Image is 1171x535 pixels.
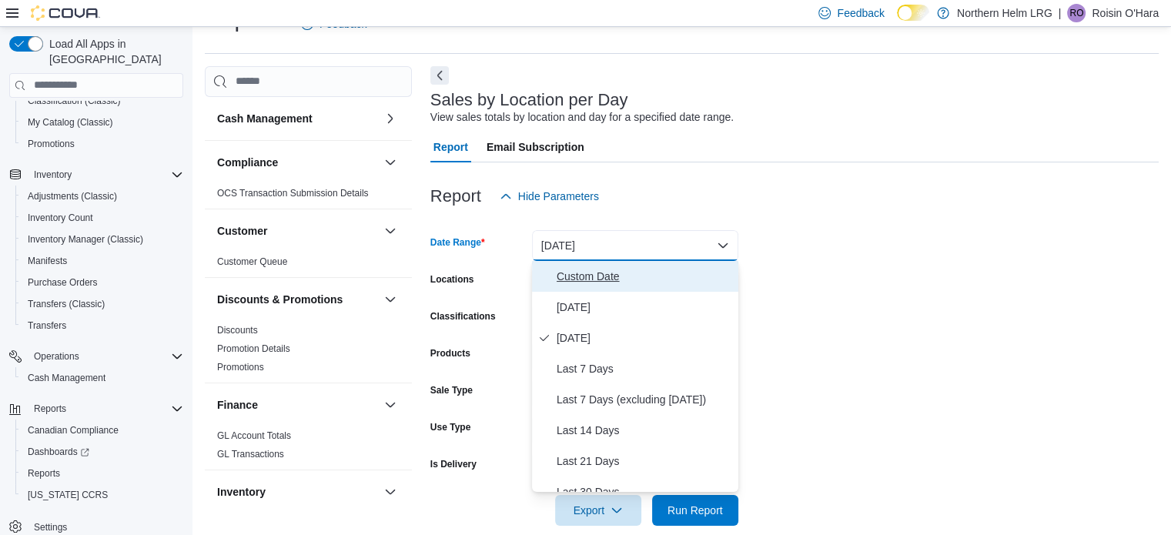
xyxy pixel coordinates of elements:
[557,390,732,409] span: Last 7 Days (excluding [DATE])
[430,458,477,470] label: Is Delivery
[34,403,66,415] span: Reports
[31,5,100,21] img: Cova
[28,347,183,366] span: Operations
[28,400,183,418] span: Reports
[22,209,183,227] span: Inventory Count
[205,321,412,383] div: Discounts & Promotions
[555,495,641,526] button: Export
[381,290,400,309] button: Discounts & Promotions
[28,166,183,184] span: Inventory
[897,5,929,21] input: Dark Mode
[22,421,183,440] span: Canadian Compliance
[430,273,474,286] label: Locations
[557,359,732,378] span: Last 7 Days
[217,292,378,307] button: Discounts & Promotions
[557,452,732,470] span: Last 21 Days
[15,90,189,112] button: Classification (Classic)
[22,113,183,132] span: My Catalog (Classic)
[217,361,264,373] span: Promotions
[217,223,267,239] h3: Customer
[532,230,738,261] button: [DATE]
[205,252,412,277] div: Customer
[28,467,60,480] span: Reports
[28,298,105,310] span: Transfers (Classic)
[15,186,189,207] button: Adjustments (Classic)
[28,489,108,501] span: [US_STATE] CCRS
[15,463,189,484] button: Reports
[381,153,400,172] button: Compliance
[15,272,189,293] button: Purchase Orders
[28,424,119,436] span: Canadian Compliance
[22,443,95,461] a: Dashboards
[381,483,400,501] button: Inventory
[22,187,183,206] span: Adjustments (Classic)
[433,132,468,162] span: Report
[1059,4,1062,22] p: |
[22,273,104,292] a: Purchase Orders
[217,256,287,268] span: Customer Queue
[652,495,738,526] button: Run Report
[22,92,183,110] span: Classification (Classic)
[217,324,258,336] span: Discounts
[15,367,189,389] button: Cash Management
[22,135,81,153] a: Promotions
[28,400,72,418] button: Reports
[15,420,189,441] button: Canadian Compliance
[217,155,278,170] h3: Compliance
[205,184,412,209] div: Compliance
[28,319,66,332] span: Transfers
[28,190,117,202] span: Adjustments (Classic)
[15,133,189,155] button: Promotions
[22,230,149,249] a: Inventory Manager (Classic)
[217,325,258,336] a: Discounts
[28,138,75,150] span: Promotions
[28,116,113,129] span: My Catalog (Classic)
[381,396,400,414] button: Finance
[28,276,98,289] span: Purchase Orders
[217,397,258,413] h3: Finance
[381,222,400,240] button: Customer
[1092,4,1159,22] p: Roisin O'Hara
[22,135,183,153] span: Promotions
[957,4,1052,22] p: Northern Helm LRG
[15,229,189,250] button: Inventory Manager (Classic)
[430,347,470,359] label: Products
[22,252,183,270] span: Manifests
[22,316,72,335] a: Transfers
[430,109,734,125] div: View sales totals by location and day for a specified date range.
[28,446,89,458] span: Dashboards
[217,484,378,500] button: Inventory
[15,250,189,272] button: Manifests
[217,187,369,199] span: OCS Transaction Submission Details
[430,66,449,85] button: Next
[557,483,732,501] span: Last 30 Days
[43,36,183,67] span: Load All Apps in [GEOGRAPHIC_DATA]
[430,421,470,433] label: Use Type
[217,448,284,460] span: GL Transactions
[217,449,284,460] a: GL Transactions
[217,292,343,307] h3: Discounts & Promotions
[22,230,183,249] span: Inventory Manager (Classic)
[532,261,738,492] div: Select listbox
[15,293,189,315] button: Transfers (Classic)
[557,421,732,440] span: Last 14 Days
[15,207,189,229] button: Inventory Count
[518,189,599,204] span: Hide Parameters
[22,295,183,313] span: Transfers (Classic)
[217,362,264,373] a: Promotions
[22,92,127,110] a: Classification (Classic)
[22,486,183,504] span: Washington CCRS
[430,310,496,323] label: Classifications
[15,484,189,506] button: [US_STATE] CCRS
[22,273,183,292] span: Purchase Orders
[217,155,378,170] button: Compliance
[22,486,114,504] a: [US_STATE] CCRS
[22,464,183,483] span: Reports
[34,169,72,181] span: Inventory
[217,188,369,199] a: OCS Transaction Submission Details
[34,521,67,533] span: Settings
[487,132,584,162] span: Email Subscription
[430,91,628,109] h3: Sales by Location per Day
[22,113,119,132] a: My Catalog (Classic)
[3,398,189,420] button: Reports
